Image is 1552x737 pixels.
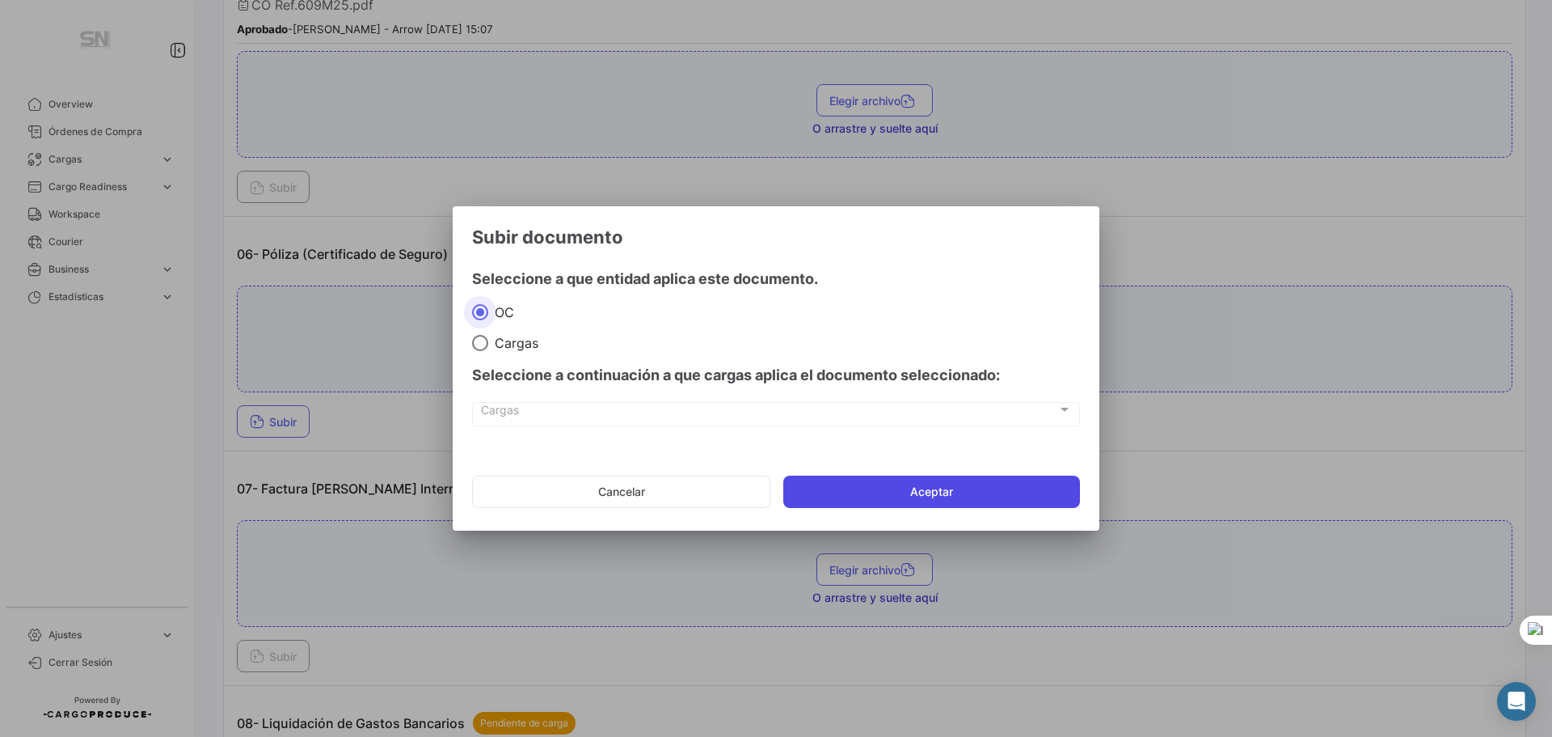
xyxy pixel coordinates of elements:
[472,226,1080,248] h3: Subir documento
[488,335,538,351] span: Cargas
[783,476,1080,508] button: Aceptar
[481,406,1057,420] span: Cargas
[1497,682,1536,721] div: Abrir Intercom Messenger
[472,268,1080,290] h4: Seleccione a que entidad aplica este documento.
[472,364,1080,387] h4: Seleccione a continuación a que cargas aplica el documento seleccionado:
[472,476,770,508] button: Cancelar
[488,304,514,320] span: OC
